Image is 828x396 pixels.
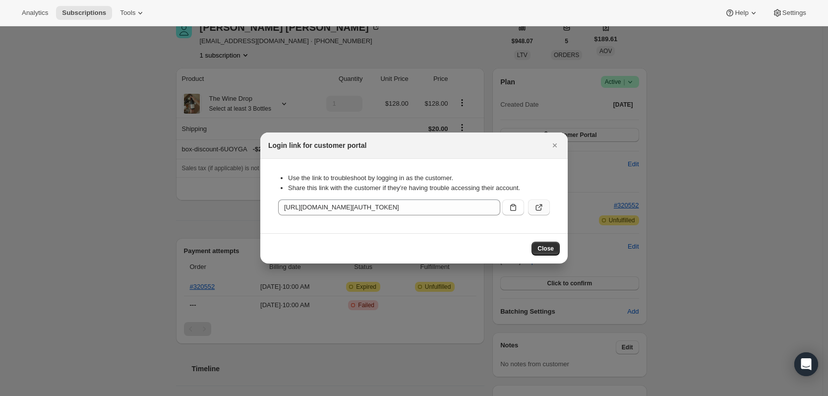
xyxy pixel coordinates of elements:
[120,9,135,17] span: Tools
[22,9,48,17] span: Analytics
[767,6,812,20] button: Settings
[719,6,764,20] button: Help
[735,9,748,17] span: Help
[16,6,54,20] button: Analytics
[62,9,106,17] span: Subscriptions
[56,6,112,20] button: Subscriptions
[794,352,818,376] div: Open Intercom Messenger
[288,173,550,183] li: Use the link to troubleshoot by logging in as the customer.
[268,140,366,150] h2: Login link for customer portal
[532,242,560,256] button: Close
[114,6,151,20] button: Tools
[288,183,550,193] li: Share this link with the customer if they’re having trouble accessing their account.
[537,245,554,253] span: Close
[782,9,806,17] span: Settings
[548,138,562,152] button: Close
